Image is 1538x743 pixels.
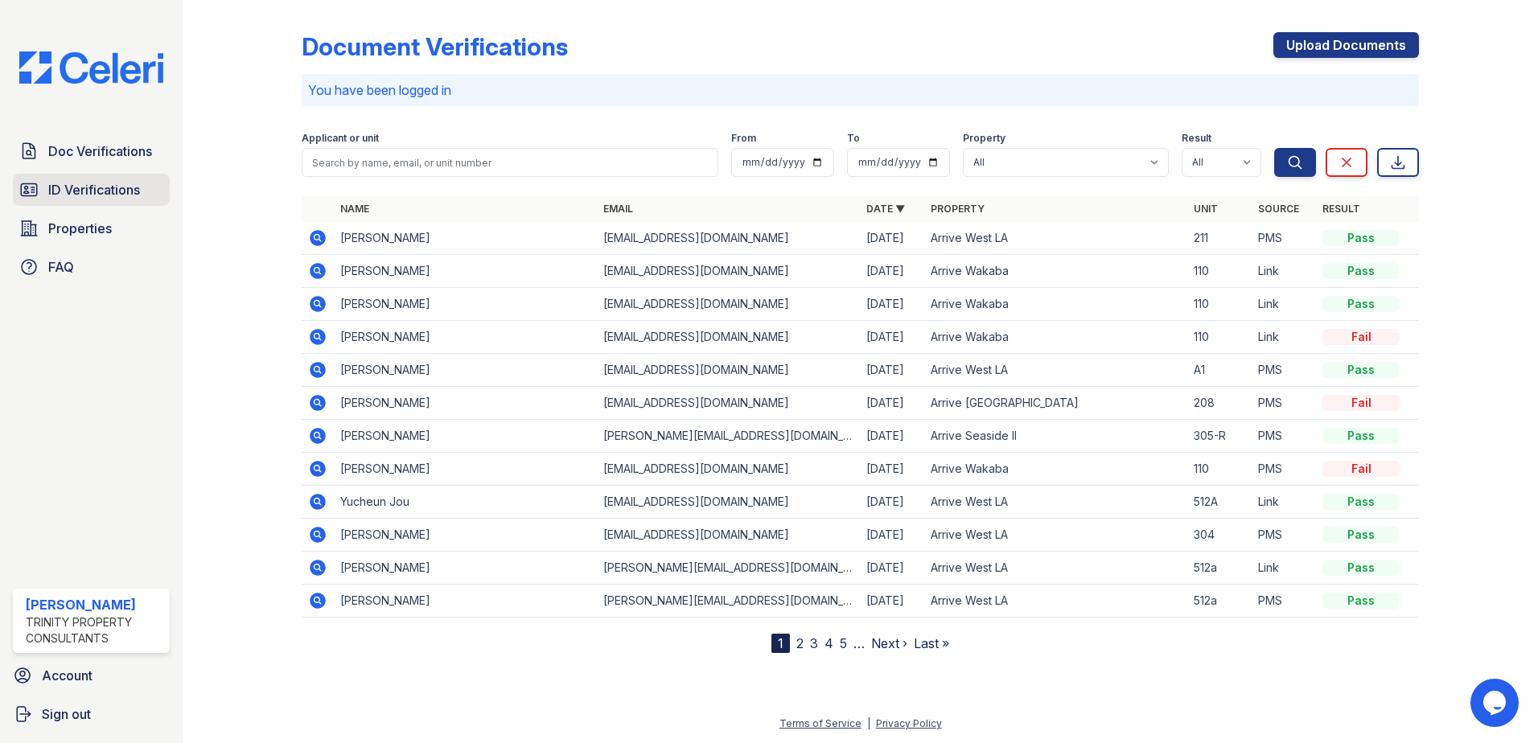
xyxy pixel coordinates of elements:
td: [PERSON_NAME][EMAIL_ADDRESS][DOMAIN_NAME] [597,552,860,585]
iframe: chat widget [1470,679,1522,727]
td: 512a [1187,585,1252,618]
a: Upload Documents [1273,32,1419,58]
td: [EMAIL_ADDRESS][DOMAIN_NAME] [597,387,860,420]
td: PMS [1252,453,1316,486]
a: Property [931,203,985,215]
td: [PERSON_NAME] [334,585,597,618]
td: 110 [1187,453,1252,486]
td: Arrive Wakaba [924,321,1187,354]
td: [PERSON_NAME] [334,519,597,552]
td: [DATE] [860,354,924,387]
td: [PERSON_NAME] [334,321,597,354]
td: [PERSON_NAME][EMAIL_ADDRESS][DOMAIN_NAME] [597,420,860,453]
td: [PERSON_NAME] [334,453,597,486]
td: 110 [1187,288,1252,321]
td: Arrive [GEOGRAPHIC_DATA] [924,387,1187,420]
td: [DATE] [860,255,924,288]
td: [EMAIL_ADDRESS][DOMAIN_NAME] [597,519,860,552]
td: [EMAIL_ADDRESS][DOMAIN_NAME] [597,321,860,354]
a: Last » [914,635,949,651]
div: 1 [771,634,790,653]
div: | [867,717,870,729]
td: 110 [1187,321,1252,354]
td: [PERSON_NAME] [334,255,597,288]
a: 3 [810,635,818,651]
div: Document Verifications [302,32,568,61]
td: Arrive West LA [924,552,1187,585]
span: Account [42,666,93,685]
td: [DATE] [860,552,924,585]
a: Source [1258,203,1299,215]
td: [PERSON_NAME][EMAIL_ADDRESS][DOMAIN_NAME] [597,585,860,618]
td: [DATE] [860,486,924,519]
a: Terms of Service [779,717,862,729]
td: PMS [1252,222,1316,255]
td: 208 [1187,387,1252,420]
a: Name [340,203,369,215]
td: [DATE] [860,585,924,618]
span: Sign out [42,704,91,724]
td: [EMAIL_ADDRESS][DOMAIN_NAME] [597,288,860,321]
td: [PERSON_NAME] [334,288,597,321]
a: Date ▼ [866,203,905,215]
div: Fail [1322,395,1400,411]
td: Arrive West LA [924,519,1187,552]
input: Search by name, email, or unit number [302,148,718,177]
td: [DATE] [860,519,924,552]
a: Doc Verifications [13,135,170,167]
td: 305-R [1187,420,1252,453]
div: Pass [1322,560,1400,576]
span: … [853,634,865,653]
td: 304 [1187,519,1252,552]
td: [PERSON_NAME] [334,552,597,585]
td: Link [1252,486,1316,519]
td: PMS [1252,387,1316,420]
span: Doc Verifications [48,142,152,161]
td: Arrive Wakaba [924,288,1187,321]
a: Result [1322,203,1360,215]
td: [PERSON_NAME] [334,387,597,420]
td: Link [1252,321,1316,354]
td: Arrive West LA [924,486,1187,519]
td: [EMAIL_ADDRESS][DOMAIN_NAME] [597,453,860,486]
button: Sign out [6,698,176,730]
div: Pass [1322,494,1400,510]
td: [DATE] [860,453,924,486]
span: Properties [48,219,112,238]
td: Arrive Wakaba [924,453,1187,486]
td: PMS [1252,420,1316,453]
td: Link [1252,288,1316,321]
a: Next › [871,635,907,651]
td: Link [1252,255,1316,288]
span: ID Verifications [48,180,140,199]
td: 211 [1187,222,1252,255]
td: Arrive West LA [924,222,1187,255]
div: [PERSON_NAME] [26,595,163,614]
a: 5 [840,635,847,651]
td: [EMAIL_ADDRESS][DOMAIN_NAME] [597,354,860,387]
label: From [731,132,756,145]
td: Yucheun Jou [334,486,597,519]
p: You have been logged in [308,80,1413,100]
a: Email [603,203,633,215]
td: PMS [1252,585,1316,618]
td: A1 [1187,354,1252,387]
td: [PERSON_NAME] [334,222,597,255]
td: Arrive West LA [924,354,1187,387]
td: Arrive West LA [924,585,1187,618]
td: [PERSON_NAME] [334,420,597,453]
a: Account [6,659,176,692]
a: 4 [825,635,833,651]
div: Trinity Property Consultants [26,614,163,647]
label: Applicant or unit [302,132,379,145]
div: Pass [1322,527,1400,543]
td: Arrive Wakaba [924,255,1187,288]
img: CE_Logo_Blue-a8612792a0a2168367f1c8372b55b34899dd931a85d93a1a3d3e32e68fde9ad4.png [6,51,176,84]
td: 110 [1187,255,1252,288]
td: [EMAIL_ADDRESS][DOMAIN_NAME] [597,222,860,255]
div: Pass [1322,428,1400,444]
td: [EMAIL_ADDRESS][DOMAIN_NAME] [597,255,860,288]
td: PMS [1252,354,1316,387]
label: Property [963,132,1005,145]
label: To [847,132,860,145]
